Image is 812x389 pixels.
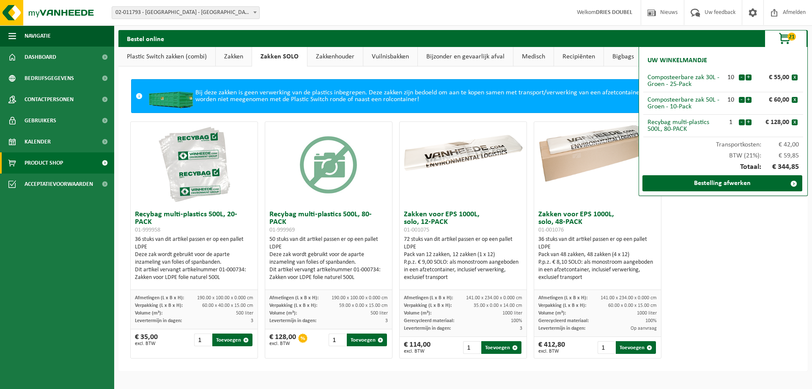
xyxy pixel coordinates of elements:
[25,25,51,47] span: Navigatie
[25,68,74,89] span: Bedrijfsgegevens
[643,159,803,175] div: Totaal:
[135,311,162,316] span: Volume (m³):
[135,243,253,251] div: LDPE
[135,341,158,346] span: excl. BTW
[404,227,429,233] span: 01-001075
[538,341,565,354] div: € 412,80
[216,47,252,66] a: Zakken
[404,326,451,331] span: Levertermijn in dagen:
[404,349,431,354] span: excl. BTW
[642,175,802,191] a: Bestelling afwerken
[135,251,253,266] div: Deze zak wordt gebruikt voor de aparte inzameling van folies of spanbanden.
[538,259,657,281] div: P.p.z. € 8,10 SOLO: als monostroom aangeboden in een afzetcontainer, inclusief verwerking, exclus...
[307,47,363,66] a: Zakkenhouder
[25,89,74,110] span: Contactpersonen
[608,303,657,308] span: 60.00 x 0.00 x 15.00 cm
[269,341,296,346] span: excl. BTW
[643,51,711,70] h2: Uw winkelmandje
[147,80,778,113] div: Bij deze zakken is geen verwerking van de plastics inbegrepen. Deze zakken zijn bedoeld om aan te...
[329,334,346,346] input: 1
[269,227,295,233] span: 01-999969
[404,211,522,234] h3: Zakken voor EPS 1000L, solo, 12-PACK
[25,131,51,152] span: Kalender
[647,119,723,132] div: Recybag multi-plastics 500L, 80-PACK
[645,318,657,323] span: 100%
[152,122,236,207] img: 01-999958
[538,326,585,331] span: Levertermijn in dagen:
[400,122,527,185] img: 01-001075
[118,47,215,66] a: Plastic Switch zakken (combi)
[723,74,738,81] div: 10
[135,318,182,323] span: Levertermijn in dagen:
[631,326,657,331] span: Op aanvraag
[269,334,296,346] div: € 128,00
[538,211,657,234] h3: Zakken voor EPS 1000L, solo, 48-PACK
[601,295,657,301] span: 141.00 x 234.00 x 0.000 cm
[135,227,160,233] span: 01-999958
[754,119,792,126] div: € 128,00
[135,266,253,281] div: Dit artikel vervangt artikelnummer 01-000734: Zakken voor LDPE folie naturel 500L
[739,119,745,125] button: -
[481,341,521,354] button: Toevoegen
[269,318,316,323] span: Levertermijn in dagen:
[463,341,480,354] input: 1
[538,295,587,301] span: Afmetingen (L x B x H):
[135,236,253,281] div: 36 stuks van dit artikel passen er op een pallet
[135,295,184,301] span: Afmetingen (L x B x H):
[269,303,317,308] span: Verpakking (L x B x H):
[202,303,253,308] span: 60.00 x 40.00 x 15.00 cm
[269,311,297,316] span: Volume (m³):
[269,243,388,251] div: LDPE
[269,266,388,281] div: Dit artikel vervangt artikelnummer 01-000734: Zakken voor LDPE folie naturel 500L
[538,236,657,281] div: 36 stuks van dit artikel passen er op een pallet
[637,311,657,316] span: 1000 liter
[538,303,586,308] span: Verpakking (L x B x H):
[404,318,454,323] span: Gerecycleerd materiaal:
[520,326,522,331] span: 3
[269,295,318,301] span: Afmetingen (L x B x H):
[511,318,522,323] span: 100%
[269,236,388,281] div: 50 stuks van dit artikel passen er op een pallet
[25,152,63,174] span: Product Shop
[25,174,93,195] span: Acceptatievoorwaarden
[792,97,798,103] button: x
[404,311,431,316] span: Volume (m³):
[112,6,260,19] span: 02-011793 - PACORINI CENTER - ANTWERPEN
[135,334,158,346] div: € 35,00
[746,119,752,125] button: +
[761,152,799,159] span: € 59,85
[212,334,252,346] button: Toevoegen
[339,303,388,308] span: 59.00 x 0.00 x 15.00 cm
[746,97,752,103] button: +
[135,303,183,308] span: Verpakking (L x B x H):
[538,318,589,323] span: Gerecycleerd materiaal:
[502,311,522,316] span: 1000 liter
[269,211,388,234] h3: Recybag multi-plastics 500L, 80-PACK
[538,243,657,251] div: LDPE
[538,311,566,316] span: Volume (m³):
[194,334,211,346] input: 1
[643,137,803,148] div: Transportkosten:
[538,251,657,259] div: Pack van 48 zakken, 48 zakken (4 x 12)
[643,148,803,159] div: BTW (21%):
[754,74,792,81] div: € 55,00
[347,334,387,346] button: Toevoegen
[761,141,799,148] span: € 42,00
[25,47,56,68] span: Dashboard
[538,227,564,233] span: 01-001076
[112,7,259,19] span: 02-011793 - PACORINI CENTER - ANTWERPEN
[418,47,513,66] a: Bijzonder en gevaarlijk afval
[197,295,253,301] span: 190.00 x 100.00 x 0.000 cm
[252,47,307,66] a: Zakken SOLO
[598,341,615,354] input: 1
[404,341,431,354] div: € 114,00
[604,47,642,66] a: Bigbags
[25,110,56,131] span: Gebruikers
[370,311,388,316] span: 500 liter
[765,30,807,47] button: 21
[538,349,565,354] span: excl. BTW
[647,74,723,88] div: Composteerbare zak 30L - Groen - 25-Pack
[474,303,522,308] span: 35.00 x 0.00 x 14.00 cm
[596,9,632,16] strong: DRIES DOUBEL
[404,295,453,301] span: Afmetingen (L x B x H):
